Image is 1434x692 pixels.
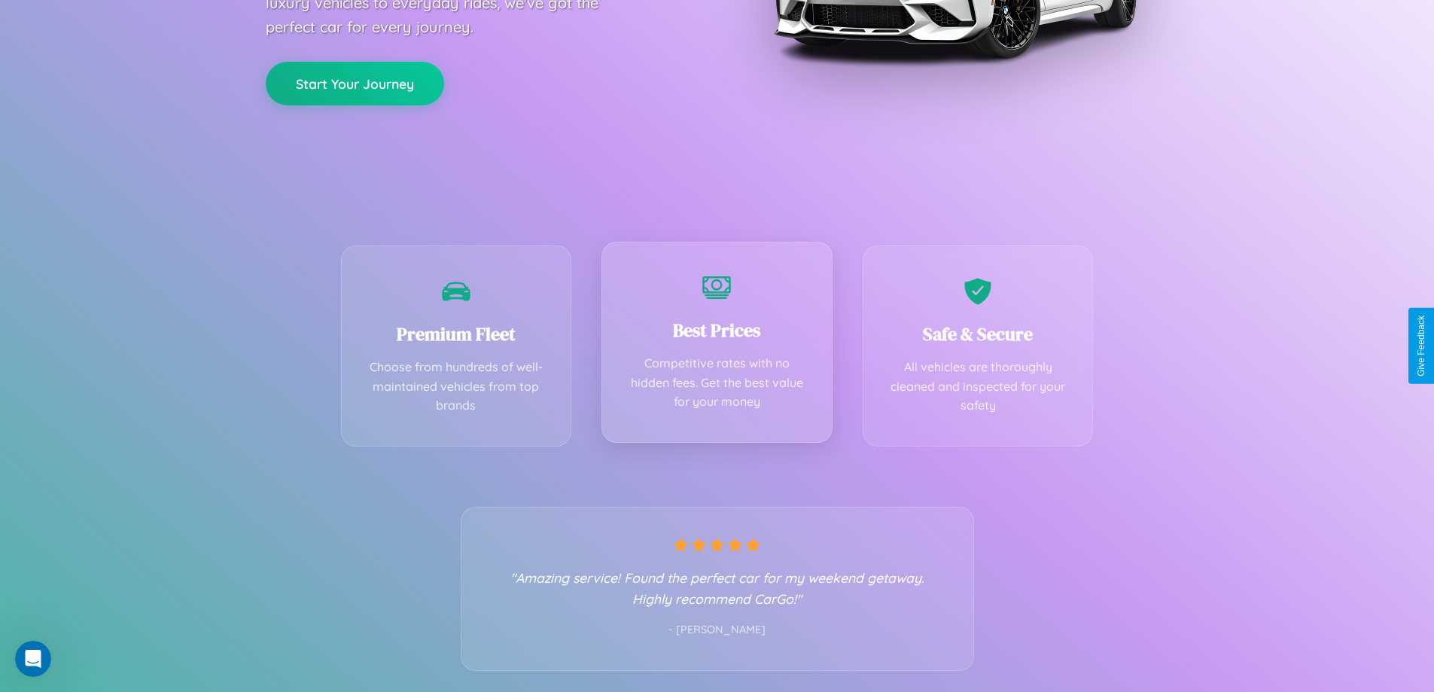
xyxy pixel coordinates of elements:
h3: Safe & Secure [886,322,1070,346]
iframe: Intercom live chat [15,641,51,677]
p: Choose from hundreds of well-maintained vehicles from top brands [364,358,549,416]
p: Competitive rates with no hidden fees. Get the best value for your money [625,354,809,412]
h3: Premium Fleet [364,322,549,346]
p: All vehicles are thoroughly cleaned and inspected for your safety [886,358,1070,416]
div: Give Feedback [1416,316,1426,376]
p: "Amazing service! Found the perfect car for my weekend getaway. Highly recommend CarGo!" [492,567,943,609]
button: Start Your Journey [266,62,444,105]
h3: Best Prices [625,318,809,343]
p: - [PERSON_NAME] [492,620,943,640]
